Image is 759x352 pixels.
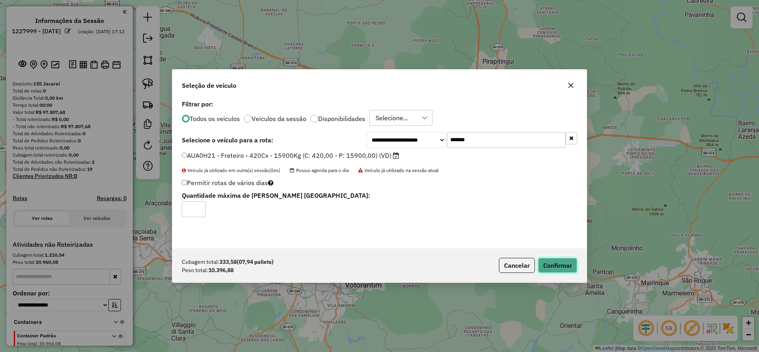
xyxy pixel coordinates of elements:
[182,180,187,185] input: Permitir rotas de vários dias
[182,266,208,274] span: Peso total:
[182,153,187,158] input: AUA0H21 - Freteiro - 420Cx - 15900Kg (C: 420,00 - P: 15900,00) (VD)
[318,115,365,122] label: Disponibilidades
[373,110,411,125] div: Selecione...
[182,136,273,144] strong: Selecione o veículo para a rota:
[182,175,274,190] label: Permitir rotas de vários dias
[190,115,240,122] label: Todos os veiculos
[393,152,399,159] i: Possui agenda para o dia
[268,180,274,186] i: Selecione pelo menos um veículo
[538,258,577,273] button: Confirmar
[182,167,280,173] span: Veículo já utilizado em outra(s) sessão(ões)
[182,258,219,266] span: Cubagem total:
[182,191,442,200] label: Quantidade máxima de [PERSON_NAME] [GEOGRAPHIC_DATA]:
[290,167,349,173] span: Possui agenda para o dia
[182,81,236,90] span: Seleção de veículo
[252,115,306,122] label: Veículos da sessão
[219,258,274,266] strong: 333,58
[208,266,234,274] strong: 10.396,88
[499,258,535,273] button: Cancelar
[237,258,274,265] span: (07,94 pallets)
[358,167,438,173] span: Veículo já utilizado na sessão atual
[182,151,399,160] label: AUA0H21 - Freteiro - 420Cx - 15900Kg (C: 420,00 - P: 15900,00) (VD)
[182,99,577,109] label: Filtrar por:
